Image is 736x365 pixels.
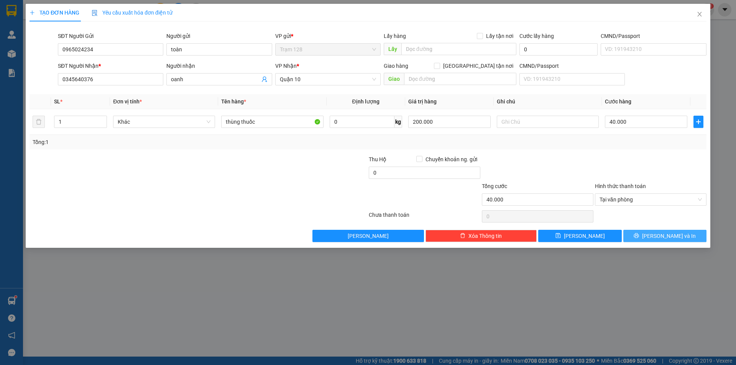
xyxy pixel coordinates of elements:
div: KHẢI [67,16,119,25]
label: Hình thức thanh toán [595,183,646,189]
span: TC: [7,49,17,57]
div: Chưa thanh toán [368,211,481,224]
span: PHÚ TÚC [7,45,40,72]
span: Gửi: [7,7,18,15]
span: Chuyển khoản ng. gửi [422,155,480,164]
span: Lấy tận nơi [483,32,516,40]
div: Trạm 128 [7,7,62,16]
button: printer[PERSON_NAME] và In [623,230,706,242]
button: Close [689,4,710,25]
span: TẠO ĐƠN HÀNG [30,10,79,16]
span: kg [394,116,402,128]
span: plus [694,119,703,125]
span: plus [30,10,35,15]
div: lâm [7,16,62,25]
button: deleteXóa Thông tin [426,230,537,242]
span: Lấy [384,43,401,55]
input: 0 [408,116,491,128]
button: plus [693,116,703,128]
span: VP Nhận [275,63,297,69]
span: Thu Hộ [369,156,386,162]
div: 075088002132 [7,36,62,45]
span: user-add [261,76,268,82]
span: delete [460,233,465,239]
label: Cước lấy hàng [519,33,554,39]
input: Cước lấy hàng [519,43,598,56]
input: VD: Bàn, Ghế [221,116,323,128]
div: SĐT Người Gửi [58,32,163,40]
div: Người gửi [166,32,272,40]
span: Định lượng [352,98,379,105]
input: Ghi Chú [497,116,599,128]
span: [PERSON_NAME] [564,232,605,240]
span: [PERSON_NAME] [348,232,389,240]
span: Lấy hàng [384,33,406,39]
span: Giá trị hàng [408,98,437,105]
span: Tổng cước [482,183,507,189]
span: Đơn vị tính [113,98,142,105]
th: Ghi chú [494,94,602,109]
span: save [555,233,561,239]
span: close [697,11,703,17]
div: Quận 10 [67,7,119,16]
span: Xóa Thông tin [468,232,502,240]
span: Tên hàng [221,98,246,105]
button: delete [33,116,45,128]
span: SL [54,98,60,105]
span: [GEOGRAPHIC_DATA] tận nơi [440,62,516,70]
input: Dọc đường [404,73,516,85]
img: icon [92,10,98,16]
div: VP gửi [275,32,381,40]
div: Người nhận [166,62,272,70]
span: [PERSON_NAME] và In [642,232,696,240]
div: CMND/Passport [601,32,706,40]
span: Cước hàng [605,98,631,105]
span: printer [634,233,639,239]
button: save[PERSON_NAME] [538,230,621,242]
span: Khác [118,116,210,128]
span: Giao [384,73,404,85]
div: SĐT Người Nhận [58,62,163,70]
input: Dọc đường [401,43,516,55]
span: Yêu cầu xuất hóa đơn điện tử [92,10,172,16]
div: CMND/Passport [519,62,625,70]
span: Tại văn phòng [600,194,702,205]
div: Tổng: 1 [33,138,284,146]
span: Giao hàng [384,63,408,69]
span: Quận 10 [280,74,376,85]
button: [PERSON_NAME] [312,230,424,242]
span: Nhận: [67,7,85,15]
span: Trạm 128 [280,44,376,55]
